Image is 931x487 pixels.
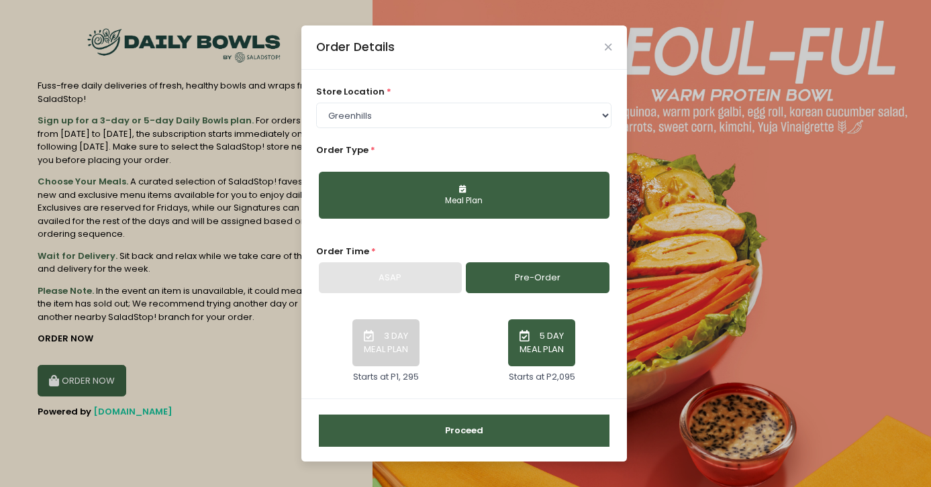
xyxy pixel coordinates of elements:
[316,245,369,258] span: Order Time
[319,172,609,219] button: Meal Plan
[328,195,600,207] div: Meal Plan
[316,85,385,98] span: store location
[316,144,369,156] span: Order Type
[316,38,395,56] div: Order Details
[352,319,420,366] button: 3 DAY MEAL PLAN
[319,415,609,447] button: Proceed
[508,319,575,366] button: 5 DAY MEAL PLAN
[466,262,609,293] a: Pre-Order
[353,370,419,384] div: Starts at P1, 295
[605,44,611,50] button: Close
[509,370,575,384] div: Starts at P2,095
